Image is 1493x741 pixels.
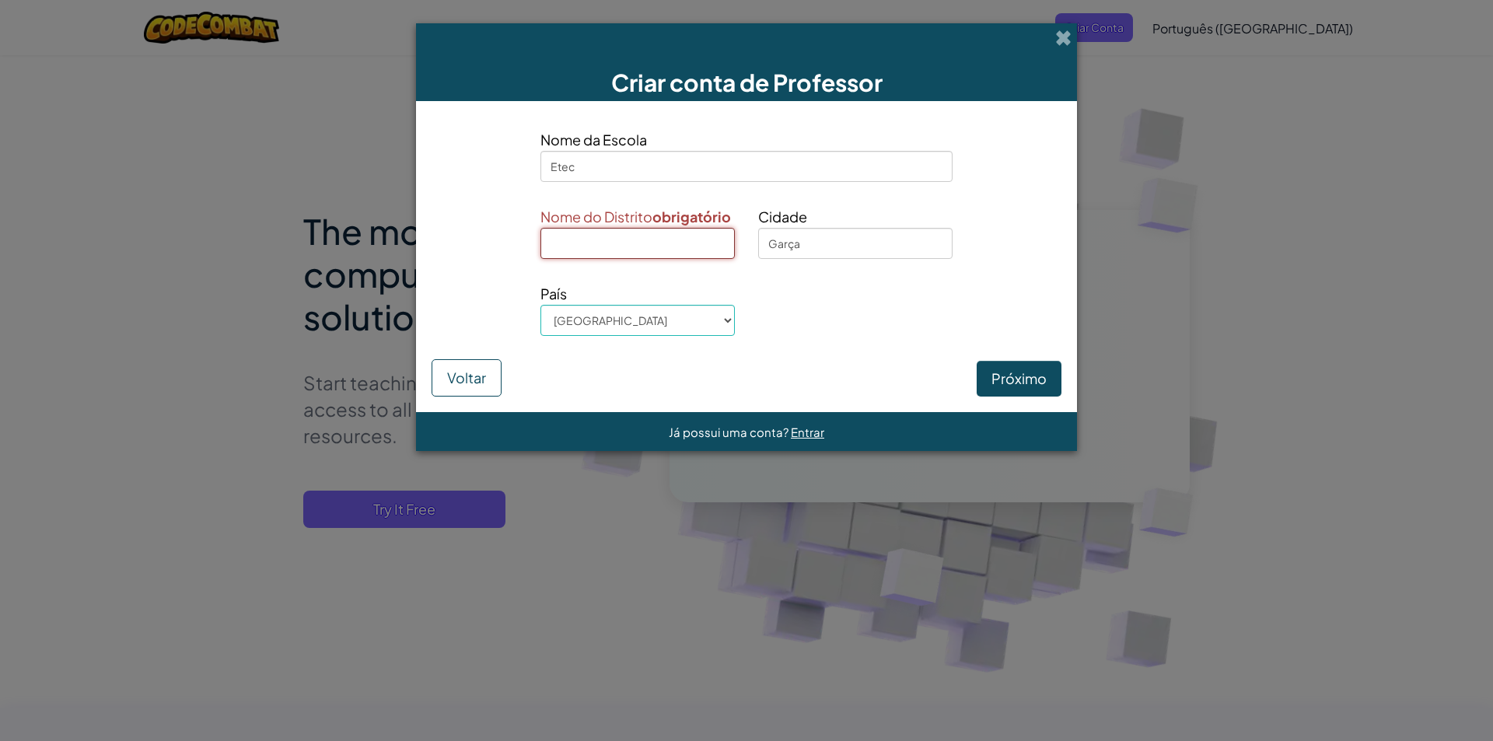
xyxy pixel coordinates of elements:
a: Entrar [791,425,824,439]
button: Voltar [432,359,502,397]
span: País [540,282,735,305]
span: Criar conta de Professor [611,68,883,97]
strong: obrigatório [652,208,731,225]
span: Cidade [758,205,953,228]
span: Já possui uma conta? [669,425,791,439]
button: Próximo [977,361,1061,397]
span: Nome da Escola [540,128,953,151]
span: Nome do Distrito [540,205,735,228]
